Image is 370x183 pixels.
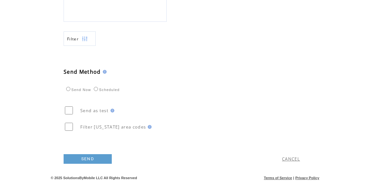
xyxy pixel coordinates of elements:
[67,36,79,42] span: Show filters
[82,32,88,46] img: filters.png
[109,109,114,112] img: help.gif
[65,88,91,92] label: Send Now
[80,108,109,113] span: Send as test
[293,176,294,180] span: |
[64,68,101,75] span: Send Method
[64,31,96,46] a: Filter
[94,87,98,91] input: Scheduled
[51,176,137,180] span: © 2025 SolutionsByMobile LLC All Rights Reserved
[64,154,112,164] a: SEND
[264,176,292,180] a: Terms of Service
[282,156,300,162] a: CANCEL
[146,125,152,129] img: help.gif
[66,87,70,91] input: Send Now
[101,70,107,74] img: help.gif
[92,88,119,92] label: Scheduled
[295,176,319,180] a: Privacy Policy
[80,124,146,130] span: Filter [US_STATE] area codes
